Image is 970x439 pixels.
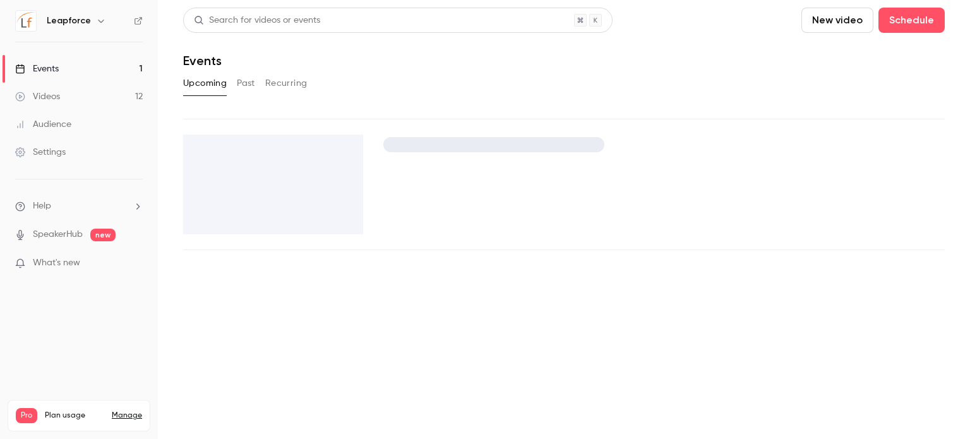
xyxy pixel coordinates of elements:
[90,229,116,241] span: new
[45,411,104,421] span: Plan usage
[183,73,227,93] button: Upcoming
[33,228,83,241] a: SpeakerHub
[15,200,143,213] li: help-dropdown-opener
[16,408,37,423] span: Pro
[15,63,59,75] div: Events
[194,14,320,27] div: Search for videos or events
[15,90,60,103] div: Videos
[16,11,36,31] img: Leapforce
[15,118,71,131] div: Audience
[33,200,51,213] span: Help
[801,8,873,33] button: New video
[878,8,945,33] button: Schedule
[237,73,255,93] button: Past
[112,411,142,421] a: Manage
[47,15,91,27] h6: Leapforce
[183,53,222,68] h1: Events
[265,73,308,93] button: Recurring
[15,146,66,159] div: Settings
[33,256,80,270] span: What's new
